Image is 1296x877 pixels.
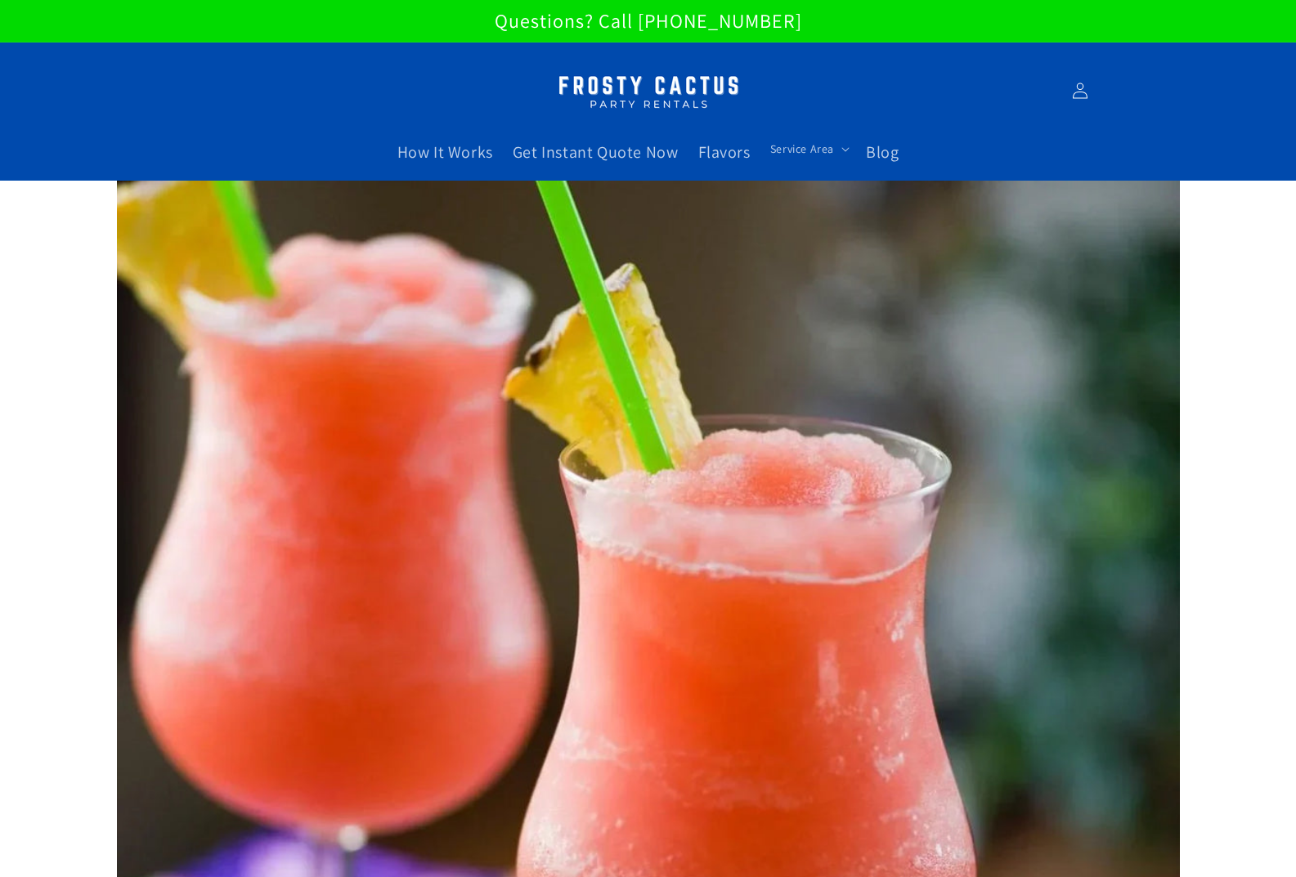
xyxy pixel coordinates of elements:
[513,141,679,163] span: Get Instant Quote Now
[388,132,503,172] a: How It Works
[397,141,493,163] span: How It Works
[503,132,688,172] a: Get Instant Quote Now
[546,65,751,117] img: Margarita Machine Rental in Scottsdale, Phoenix, Tempe, Chandler, Gilbert, Mesa and Maricopa
[770,141,834,156] span: Service Area
[866,141,899,163] span: Blog
[760,132,856,166] summary: Service Area
[856,132,908,172] a: Blog
[688,132,760,172] a: Flavors
[698,141,751,163] span: Flavors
